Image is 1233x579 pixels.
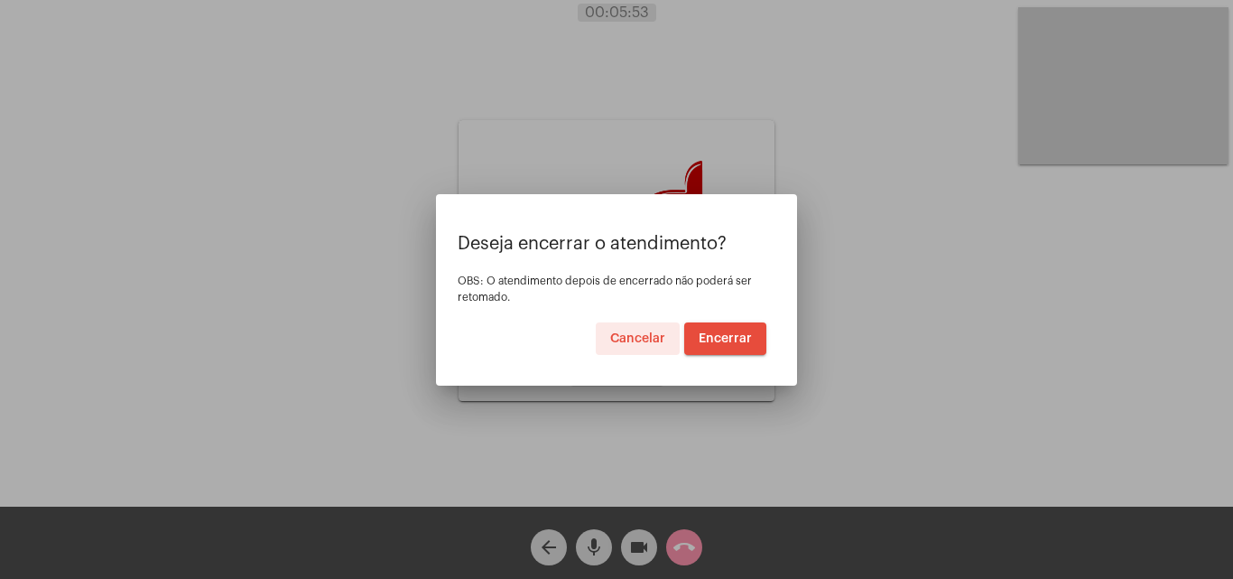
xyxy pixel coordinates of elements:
p: Deseja encerrar o atendimento? [458,234,775,254]
button: Encerrar [684,322,766,355]
span: Cancelar [610,332,665,345]
span: OBS: O atendimento depois de encerrado não poderá ser retomado. [458,275,752,303]
span: Encerrar [699,332,752,345]
button: Cancelar [596,322,680,355]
